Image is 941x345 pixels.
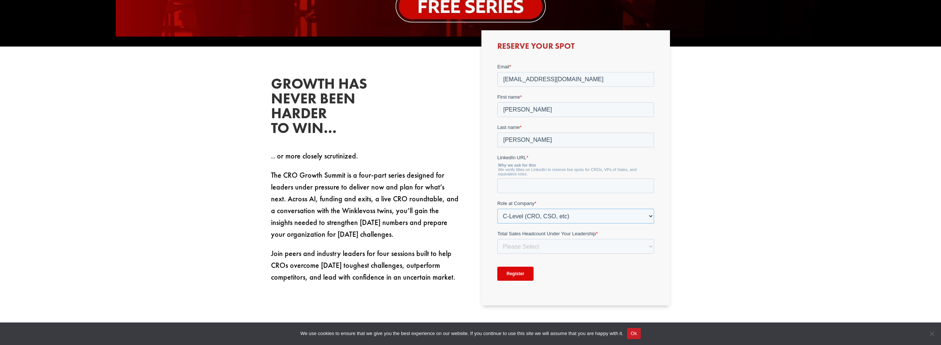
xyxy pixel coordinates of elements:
[300,330,623,337] span: We use cookies to ensure that we give you the best experience on our website. If you continue to ...
[497,63,654,294] iframe: Form 0
[497,42,654,54] h3: Reserve Your Spot
[271,170,458,239] span: The CRO Growth Summit is a four-part series designed for leaders under pressure to deliver now an...
[271,249,455,282] span: Join peers and industry leaders for four sessions built to help CROs overcome [DATE] toughest cha...
[271,76,382,139] h2: Growth has never been harder to win…
[271,151,358,161] span: .. or more closely scrutinized.
[627,328,641,339] button: Ok
[928,330,935,337] span: No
